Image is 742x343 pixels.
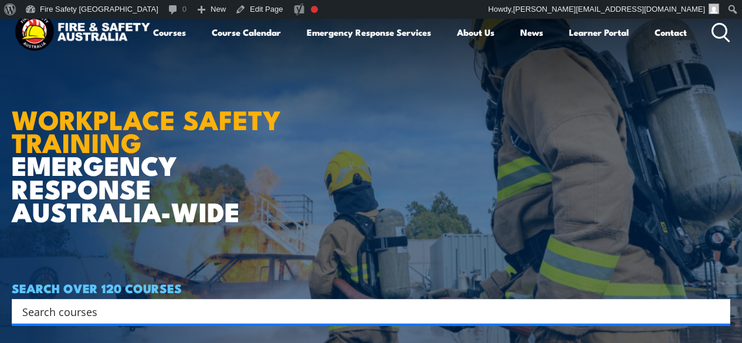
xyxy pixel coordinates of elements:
span: [PERSON_NAME][EMAIL_ADDRESS][DOMAIN_NAME] [513,5,705,13]
a: Courses [153,18,186,46]
a: Course Calendar [212,18,281,46]
h4: SEARCH OVER 120 COURSES [12,281,730,294]
a: Emergency Response Services [307,18,431,46]
button: Search magnifier button [710,303,726,320]
a: Contact [655,18,687,46]
strong: WORKPLACE SAFETY TRAINING [12,99,281,162]
h1: EMERGENCY RESPONSE AUSTRALIA-WIDE [12,78,299,222]
a: About Us [457,18,494,46]
a: News [520,18,543,46]
input: Search input [22,303,704,320]
a: Learner Portal [569,18,629,46]
div: Needs improvement [311,6,318,13]
form: Search form [25,303,707,320]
